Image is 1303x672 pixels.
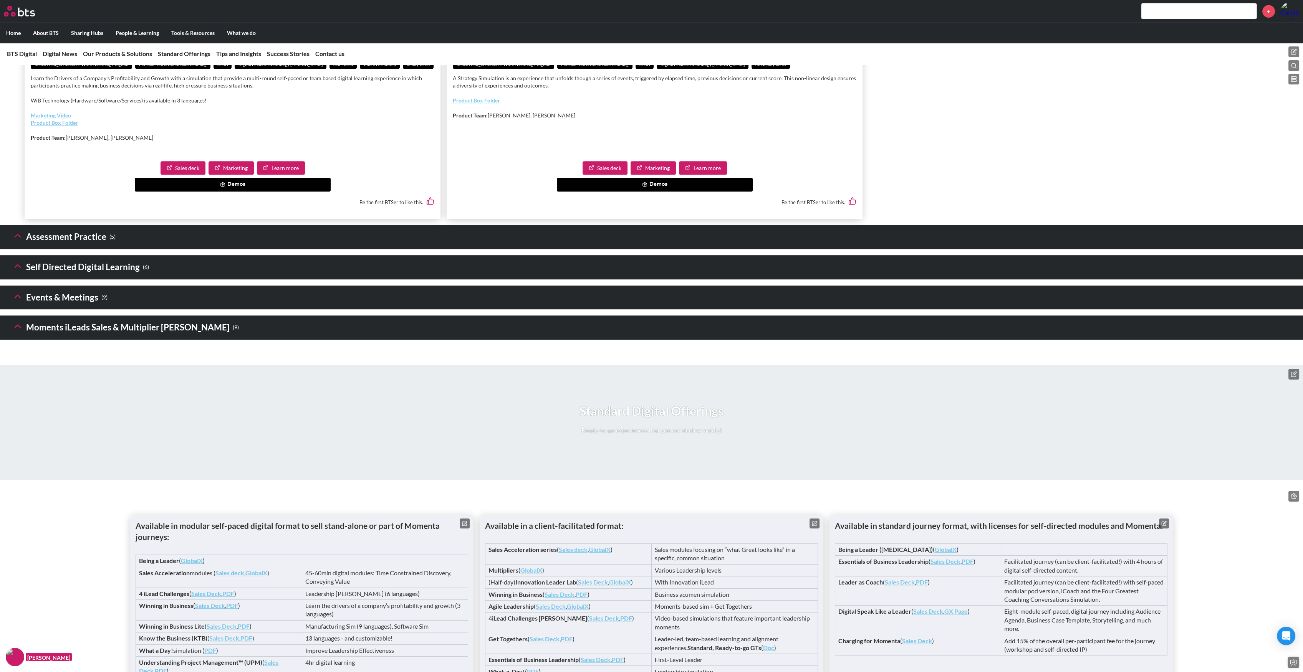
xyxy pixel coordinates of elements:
[1281,2,1299,20] a: Profile
[651,613,818,633] td: Video-based simulations that feature important leadership moments
[109,23,165,43] label: People & Learning
[576,591,588,598] a: PDF
[492,614,587,622] strong: iLead Challenges [PERSON_NAME]
[302,567,468,588] td: 45-60min digital modules: Time Constrained Discovery, Conveying Value
[257,161,305,175] a: Learn more
[221,23,262,43] label: What we do
[835,544,1001,556] td: ( )
[139,647,173,654] strong: What a Day!
[838,578,883,586] strong: Leader as Coach
[136,520,468,543] h1: Available in modular self-paced digital format to sell stand-alone or part of Momenta journeys:
[1001,606,1167,635] td: Eight-module self-paced, digital journey including Audience Agenda, Business Case Template, Story...
[651,588,818,600] td: Business acumen simulation
[581,656,611,663] a: Sales Deck
[1288,369,1299,380] button: Edit hero
[302,620,468,632] td: Manufacturing Sim (9 languages), Software Sim
[143,262,149,272] small: ( 6 )
[238,622,250,630] a: PDF
[930,558,960,565] a: Sales Deck
[240,634,252,642] a: PDF
[136,620,302,632] td: ( , )
[136,632,302,644] td: ( , )
[488,546,557,553] strong: Sales Acceleration series
[453,97,500,104] a: Product Box Folder
[578,578,608,586] a: Sales Deck
[31,134,434,142] p: [PERSON_NAME], [PERSON_NAME]
[4,6,35,17] img: BTS Logo
[216,50,261,57] a: Tips and Insights
[302,588,468,599] td: Leadership [PERSON_NAME] (6 languages)
[485,576,652,588] td: (Half-day) ( , )
[561,635,573,642] a: PDF
[651,633,818,654] td: Leader-led, team-based learning and alignment experiences. ( )
[6,648,24,666] img: F
[485,544,652,565] td: ( , )
[679,161,727,175] a: Learn more
[488,591,543,598] strong: Winning in Business
[838,546,933,553] strong: Being a Leader ([MEDICAL_DATA])
[1001,635,1167,655] td: Add 15% of the overall per-participant fee for the journey (workshop and self-directed IP)
[557,178,753,192] button: Demos
[1288,74,1299,84] button: Edit page layout
[31,112,71,119] a: Marketing Video
[302,644,468,656] td: Improve Leadership Effectiveness
[520,566,542,574] a: GlobalX
[763,644,774,651] a: Doc
[191,590,221,597] a: Sales Deck
[215,569,244,576] a: Sales deck
[209,634,239,642] a: Sales Deck
[1001,556,1167,576] td: Facilitated journey (can be client-facilitated!) with 4 hours of digital self-directed content.
[27,23,65,43] label: About BTS
[139,634,207,642] strong: Know the Business (KTB)
[835,520,1167,531] h1: Available in standard journey format, with licenses for self-directed modules and Momenta:
[1288,46,1299,57] button: Navigation menu options
[136,567,302,588] td: modules ( , )
[1288,491,1299,502] button: Edit content list:
[835,556,1001,576] td: ( , )
[515,578,576,586] strong: Innovation Leader Lab
[536,603,566,610] a: Sales Deck
[485,654,652,665] td: ( , )
[12,319,239,336] h3: Moments iLeads Sales & Multiplier [PERSON_NAME]
[302,632,468,644] td: 13 languages - and customizable!
[139,622,205,630] strong: Winning in Business Lite
[101,292,108,303] small: ( 2 )
[195,602,225,609] a: Sales Deck
[453,112,856,119] p: [PERSON_NAME], [PERSON_NAME]
[651,654,818,665] td: First-Level Leader
[835,635,1001,655] td: ( )
[139,590,189,597] strong: 4 iLead Challenges
[530,635,560,642] a: Sales Deck
[161,161,205,175] a: Sales deck
[12,229,116,245] h3: Assessment Practice
[589,546,611,553] a: GlobalX
[838,608,911,615] strong: Digital Speak Like a Leader
[158,50,210,57] a: Standard Offerings
[165,23,221,43] label: Tools & Resources
[485,633,652,654] td: ( , )
[651,576,818,588] td: With Innovation iLead
[488,566,518,574] strong: Multipliers
[139,602,193,609] strong: Winning in Business
[139,569,190,576] strong: Sales Acceleration
[545,591,575,598] a: Sales Deck
[204,647,216,654] a: PDF
[139,557,179,564] strong: Being a Leader
[485,564,652,576] td: ( )
[485,520,818,531] h1: Available in a client-facilitated format:
[631,161,676,175] a: Marketing
[485,613,652,633] td: 4 ( , )
[485,601,652,613] td: ( , )
[12,289,108,306] h3: Events & Meetings
[207,622,237,630] a: Sales Deck
[902,637,932,644] a: Sales Deck
[620,614,632,622] a: PDF
[651,544,818,565] td: Sales modules focusing on “what Great looks like” in a specific, common situation
[65,23,109,43] label: Sharing Hubs
[612,656,624,663] a: PDF
[583,161,627,175] a: Sales deck
[810,518,820,528] button: Edit content box
[838,637,900,644] strong: Charging for Momenta
[885,578,915,586] a: Sales Deck
[453,74,856,89] p: A Strategy Simulation is an experience that unfolds though a series of events, triggered by elaps...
